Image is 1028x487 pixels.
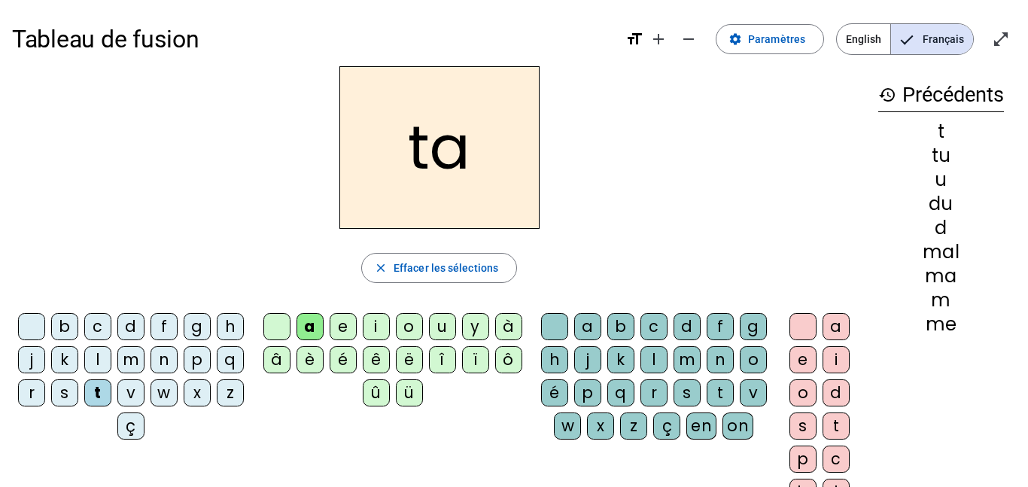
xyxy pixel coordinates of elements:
div: ô [495,346,522,373]
div: g [184,313,211,340]
button: Effacer les sélections [361,253,517,283]
mat-icon: history [878,86,896,104]
div: b [607,313,634,340]
div: z [217,379,244,406]
div: q [217,346,244,373]
mat-icon: settings [728,32,742,46]
div: é [541,379,568,406]
div: d [117,313,144,340]
div: e [789,346,817,373]
div: n [707,346,734,373]
div: me [878,315,1004,333]
span: English [837,24,890,54]
h1: Tableau de fusion [12,15,613,63]
div: c [84,313,111,340]
button: Paramètres [716,24,824,54]
div: ç [653,412,680,440]
div: p [574,379,601,406]
div: x [184,379,211,406]
div: y [462,313,489,340]
div: f [151,313,178,340]
div: p [789,446,817,473]
div: â [263,346,290,373]
div: t [823,412,850,440]
div: u [878,171,1004,189]
div: q [607,379,634,406]
div: r [18,379,45,406]
div: v [117,379,144,406]
button: Augmenter la taille de la police [643,24,674,54]
div: r [640,379,668,406]
div: x [587,412,614,440]
div: mal [878,243,1004,261]
div: ï [462,346,489,373]
div: s [674,379,701,406]
div: w [151,379,178,406]
div: g [740,313,767,340]
div: j [18,346,45,373]
div: m [878,291,1004,309]
div: a [823,313,850,340]
div: ma [878,267,1004,285]
div: û [363,379,390,406]
div: n [151,346,178,373]
div: d [823,379,850,406]
div: en [686,412,716,440]
div: m [674,346,701,373]
div: a [297,313,324,340]
div: e [330,313,357,340]
span: Français [891,24,973,54]
div: t [84,379,111,406]
div: h [541,346,568,373]
div: s [51,379,78,406]
div: w [554,412,581,440]
mat-icon: add [649,30,668,48]
div: b [51,313,78,340]
div: m [117,346,144,373]
div: c [640,313,668,340]
mat-icon: format_size [625,30,643,48]
mat-icon: open_in_full [992,30,1010,48]
div: on [722,412,753,440]
div: l [84,346,111,373]
h2: ta [339,66,540,229]
div: è [297,346,324,373]
mat-button-toggle-group: Language selection [836,23,974,55]
button: Diminuer la taille de la police [674,24,704,54]
div: s [789,412,817,440]
div: z [620,412,647,440]
div: é [330,346,357,373]
div: l [640,346,668,373]
h3: Précédents [878,78,1004,112]
div: ê [363,346,390,373]
span: Effacer les sélections [394,259,498,277]
div: k [607,346,634,373]
div: k [51,346,78,373]
div: i [823,346,850,373]
div: o [740,346,767,373]
div: tu [878,147,1004,165]
div: j [574,346,601,373]
div: v [740,379,767,406]
div: d [878,219,1004,237]
div: î [429,346,456,373]
div: c [823,446,850,473]
div: a [574,313,601,340]
div: ë [396,346,423,373]
div: du [878,195,1004,213]
div: t [878,123,1004,141]
div: o [789,379,817,406]
div: f [707,313,734,340]
div: i [363,313,390,340]
mat-icon: close [374,261,388,275]
div: ç [117,412,144,440]
div: t [707,379,734,406]
button: Entrer en plein écran [986,24,1016,54]
div: h [217,313,244,340]
div: p [184,346,211,373]
div: u [429,313,456,340]
span: Paramètres [748,30,805,48]
div: à [495,313,522,340]
mat-icon: remove [680,30,698,48]
div: o [396,313,423,340]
